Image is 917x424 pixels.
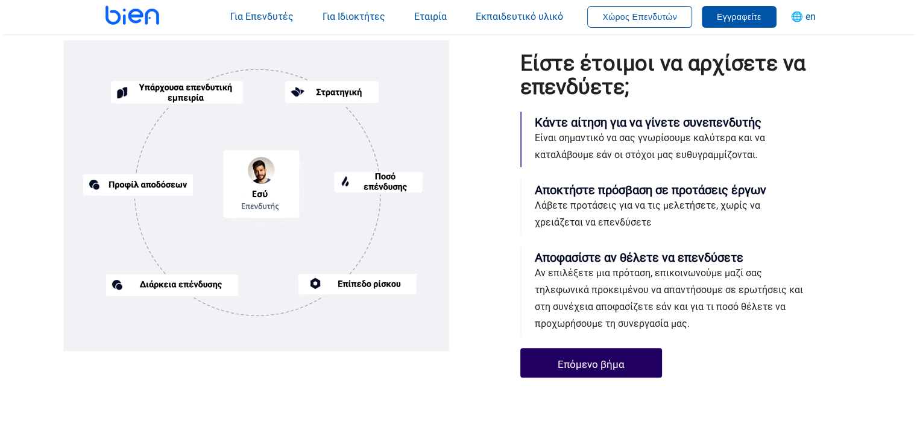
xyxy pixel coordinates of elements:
span: 🌐 en [791,11,816,22]
span: Εγγραφείτε [717,12,761,22]
span: Για Επενδυτές [230,11,294,22]
span: Χώρος Επενδυτών [602,12,677,22]
p: Είναι σημαντικό να σας γνωρίσουμε καλύτερα και να καταλάβουμε εάν οι στόχοι μας ευθυγραμμίζονται. [535,130,807,163]
h5: Κάντε αίτηση για να γίνετε συνεπενδυτής [535,115,807,130]
span: Εκπαιδευτικό υλικό [476,11,563,22]
button: Εγγραφείτε [702,6,777,28]
h5: Αποκτήστε πρόσβαση σε προτάσεις έργων [535,183,807,197]
p: Αν επιλέξετε μια πρόταση, επικοινωνούμε μαζί σας τηλεφωνικά προκειμένου να απαντήσουμε σε ερωτήσε... [535,265,807,332]
span: Εταιρία [414,11,447,22]
p: Λάβετε προτάσεις για να τις μελετήσετε, χωρίς να χρειάζεται να επενδύσετε [535,197,807,231]
h5: Αποφασίστε αν θέλετε να επενδύσετε [535,250,807,265]
img: All investors on Bien should be accredited investors [63,40,449,351]
a: Εγγραφείτε [702,11,777,22]
a: Χώρος Επενδυτών [587,11,692,22]
h2: Είστε έτοιμοι να αρχίσετε να επενδύετε; [520,52,821,100]
button: Χώρος Επενδυτών [587,6,692,28]
a: Επόμενο βήμα [520,348,662,378]
span: Για Ιδιοκτήτες [323,11,385,22]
